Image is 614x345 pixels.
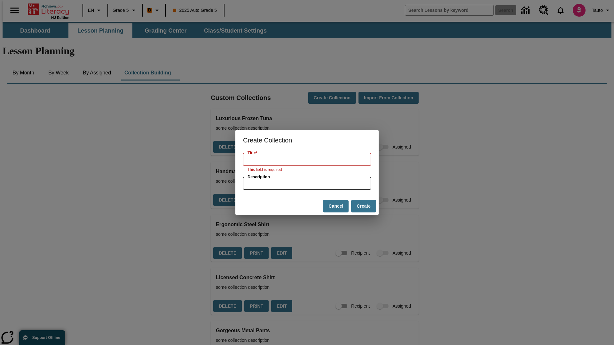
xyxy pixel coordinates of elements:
[248,167,366,173] p: This field is required
[248,174,270,180] label: Description
[248,150,257,156] label: Title
[235,130,379,150] h2: Create Collection
[351,200,376,212] button: Create
[323,200,349,212] button: Cancel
